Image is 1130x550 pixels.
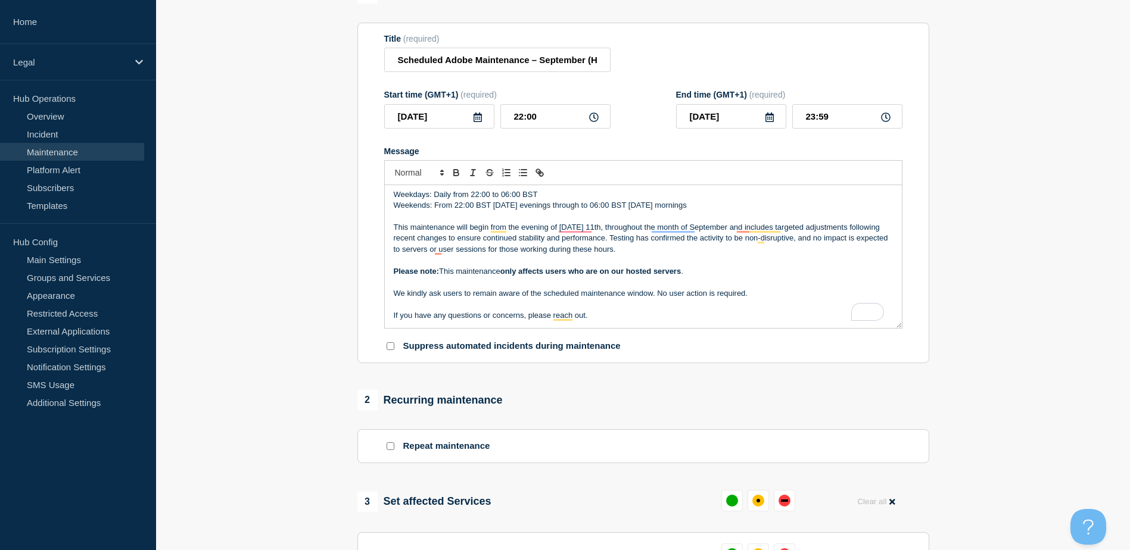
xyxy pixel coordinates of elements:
div: To enrich screen reader interactions, please activate Accessibility in Grammarly extension settings [385,185,902,328]
button: Toggle ordered list [498,165,515,180]
button: affected [748,490,769,511]
p: This maintenance . [394,266,893,277]
input: YYYY-MM-DD [676,104,786,129]
iframe: Help Scout Beacon - Open [1070,509,1106,545]
button: Toggle bulleted list [515,165,531,180]
input: HH:MM [500,104,611,129]
div: Set affected Services [357,492,491,512]
input: Suppress automated incidents during maintenance [387,342,394,350]
div: Message [384,146,902,156]
input: Title [384,48,611,72]
span: 3 [357,492,378,512]
div: affected [752,495,764,507]
span: Font size [390,165,448,180]
p: Suppress automated incidents during maintenance [403,340,621,352]
input: Repeat maintenance [387,442,394,450]
p: Weekdays: Daily from 22:00 to 06:00 BST [394,189,893,200]
strong: only affects users who are on our hosted servers [500,267,681,276]
span: (required) [749,90,786,99]
button: Toggle link [531,165,548,180]
button: Toggle bold text [448,165,465,180]
div: down [779,495,790,507]
span: 2 [357,390,378,410]
div: Recurring maintenance [357,390,503,410]
p: If you have any questions or concerns, please reach out. [394,310,893,321]
button: Clear all [850,490,902,513]
span: (required) [403,34,440,43]
input: YYYY-MM-DD [384,104,494,129]
div: Start time (GMT+1) [384,90,611,99]
button: Toggle strikethrough text [481,165,498,180]
p: This maintenance will begin from the evening of [DATE] 11th, throughout the month of September an... [394,222,893,255]
p: Repeat maintenance [403,440,490,452]
p: Legal [13,57,127,67]
button: up [721,490,743,511]
button: Toggle italic text [465,165,481,180]
div: Title [384,34,611,43]
div: End time (GMT+1) [676,90,902,99]
p: We kindly ask users to remain aware of the scheduled maintenance window. No user action is required. [394,288,893,299]
span: (required) [460,90,497,99]
strong: Please note: [394,267,440,276]
p: Weekends: From 22:00 BST [DATE] evenings through to 06:00 BST [DATE] mornings [394,200,893,211]
div: up [726,495,738,507]
input: HH:MM [792,104,902,129]
button: down [774,490,795,511]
